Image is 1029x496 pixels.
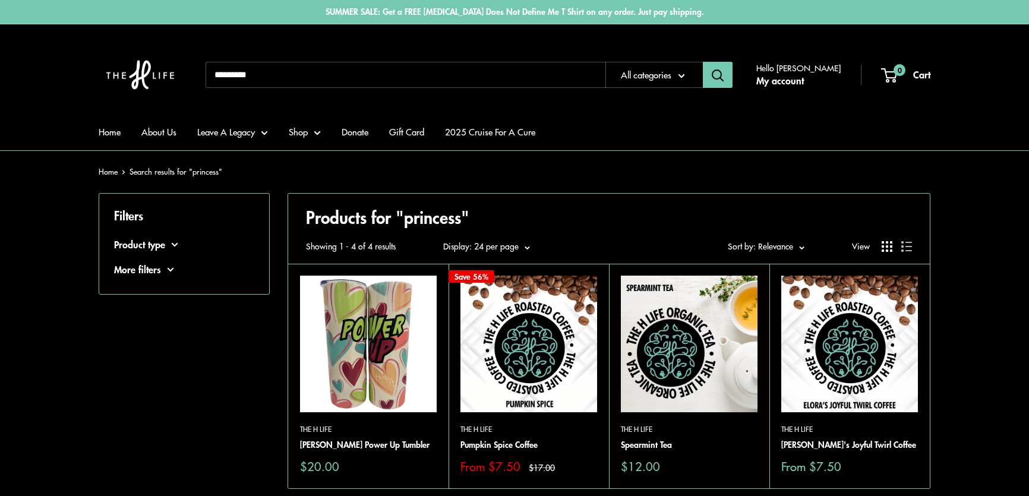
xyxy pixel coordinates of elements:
[445,124,535,140] a: 2025 Cruise For A Cure
[99,166,118,177] a: Home
[99,36,182,113] img: The H Life
[460,276,597,412] img: Pumpkin Spice Coffee
[342,124,368,140] a: Donate
[289,124,321,140] a: Shop
[130,166,222,177] span: Search results for "princess"
[913,67,930,81] span: Cart
[781,276,918,412] img: Elora's Joyful Twirl Coffee
[300,276,437,412] img: Hailey Acevedo's Power Up Tumbler
[306,238,396,254] span: Showing 1 - 4 of 4 results
[460,424,597,435] a: The H Life
[728,238,804,254] button: Sort by: Relevance
[529,463,555,472] span: $17.00
[703,62,733,88] button: Search
[114,204,254,226] p: Filters
[114,236,254,254] button: Product type
[449,270,494,283] span: Save 56%
[756,60,841,75] span: Hello [PERSON_NAME]
[460,276,597,412] a: Pumpkin Spice CoffeePumpkin Spice Coffee
[460,460,520,472] span: From $7.50
[474,240,519,252] span: 24 per page
[141,124,176,140] a: About Us
[728,240,793,252] span: Sort by: Relevance
[443,238,472,254] label: Display:
[621,276,757,412] img: Spearmint Tea
[99,165,222,179] nav: Breadcrumb
[882,66,930,84] a: 0 Cart
[756,72,804,90] a: My account
[460,438,597,451] a: Pumpkin Spice Coffee
[474,238,530,254] button: 24 per page
[882,241,892,252] button: Display products as grid
[852,238,870,254] span: View
[621,424,757,435] a: The H Life
[114,261,254,279] button: More filters
[99,124,121,140] a: Home
[621,438,757,451] a: Spearmint Tea
[781,438,918,451] a: [PERSON_NAME]'s Joyful Twirl Coffee
[197,124,268,140] a: Leave A Legacy
[300,424,437,435] a: The H Life
[300,438,437,451] a: [PERSON_NAME] Power Up Tumbler
[781,424,918,435] a: The H Life
[901,241,912,252] button: Display products as list
[621,460,660,472] span: $12.00
[306,206,912,229] h1: Products for "princess"
[206,62,605,88] input: Search...
[389,124,424,140] a: Gift Card
[894,64,905,76] span: 0
[781,460,841,472] span: From $7.50
[300,460,339,472] span: $20.00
